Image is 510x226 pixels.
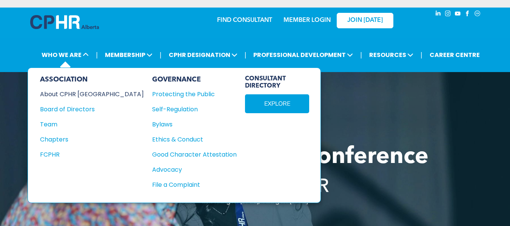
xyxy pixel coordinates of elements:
a: EXPLORE [245,94,309,113]
div: Team [40,120,134,129]
a: MEMBER LOGIN [284,17,331,23]
a: Good Character Attestation [152,150,237,159]
div: FCPHR [40,150,134,159]
a: Ethics & Conduct [152,135,237,144]
span: MEMBERSHIP [103,48,155,62]
a: Social network [473,9,482,20]
img: A blue and white logo for cp alberta [30,15,99,29]
a: Team [40,120,144,129]
li: | [360,47,362,63]
div: Self-Regulation [152,105,228,114]
span: WHO WE ARE [39,48,91,62]
a: JOIN [DATE] [337,13,393,28]
div: Protecting the Public [152,89,228,99]
div: About CPHR [GEOGRAPHIC_DATA] [40,89,134,99]
span: RESOURCES [367,48,416,62]
li: | [160,47,162,63]
a: File a Complaint [152,180,237,189]
a: Board of Directors [40,105,144,114]
a: Advocacy [152,165,237,174]
div: File a Complaint [152,180,228,189]
div: ASSOCIATION [40,75,144,84]
span: CONSULTANT DIRECTORY [245,75,309,90]
div: Board of Directors [40,105,134,114]
a: CAREER CENTRE [427,48,482,62]
a: youtube [454,9,462,20]
a: Bylaws [152,120,237,129]
li: | [245,47,247,63]
a: instagram [444,9,452,20]
div: Bylaws [152,120,228,129]
span: CPHR DESIGNATION [166,48,240,62]
div: GOVERNANCE [152,75,237,84]
a: linkedin [434,9,442,20]
a: Chapters [40,135,144,144]
div: Good Character Attestation [152,150,228,159]
li: | [421,47,422,63]
a: FIND CONSULTANT [217,17,272,23]
a: About CPHR [GEOGRAPHIC_DATA] [40,89,144,99]
a: facebook [464,9,472,20]
li: | [96,47,98,63]
a: Protecting the Public [152,89,237,99]
div: Ethics & Conduct [152,135,228,144]
div: Advocacy [152,165,228,174]
a: Self-Regulation [152,105,237,114]
span: PROFESSIONAL DEVELOPMENT [251,48,355,62]
div: Chapters [40,135,134,144]
span: JOIN [DATE] [347,17,383,24]
a: FCPHR [40,150,144,159]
